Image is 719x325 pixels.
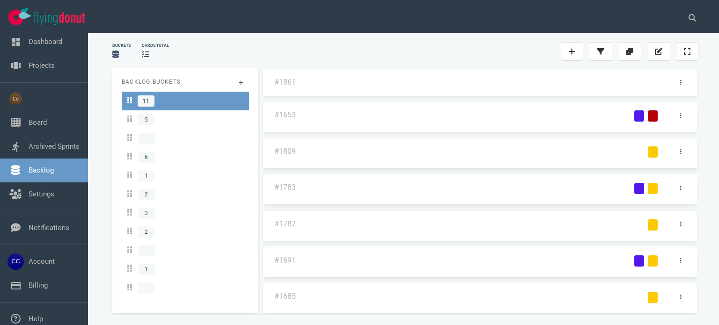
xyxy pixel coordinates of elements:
a: Dashboard [29,37,62,46]
a: Board [29,118,47,127]
a: 1 [122,166,249,185]
span: 11 [138,95,154,107]
a: #1685 [274,292,296,301]
a: #1861 [274,78,296,87]
a: Archived Sprints [29,142,80,151]
a: Account [29,257,55,266]
a: #1691 [274,256,296,265]
a: 6 [122,148,249,166]
span: 6 [138,152,154,163]
span: 5 [138,114,154,125]
div: Buckets [112,43,131,49]
p: Backlog Buckets [122,78,249,86]
span: 2 [138,226,154,238]
a: 11 [122,92,249,110]
a: #1809 [274,147,296,156]
a: #1653 [274,110,296,119]
a: Backlog [29,166,54,174]
a: #1783 [274,183,296,192]
span: 3 [138,208,154,219]
span: 2 [138,189,154,200]
a: Billing [29,281,48,289]
a: 2 [122,185,249,204]
span: 1 [138,170,154,181]
a: 3 [122,204,249,223]
a: Settings [29,190,54,198]
img: Flying Donut text logo [34,12,85,25]
a: 5 [122,110,249,129]
div: cards total [142,43,169,49]
a: 2 [122,223,249,241]
a: Notifications [29,224,69,232]
a: #1782 [274,219,296,228]
a: Projects [29,61,55,70]
a: 1 [122,260,249,279]
span: 1 [138,264,154,275]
